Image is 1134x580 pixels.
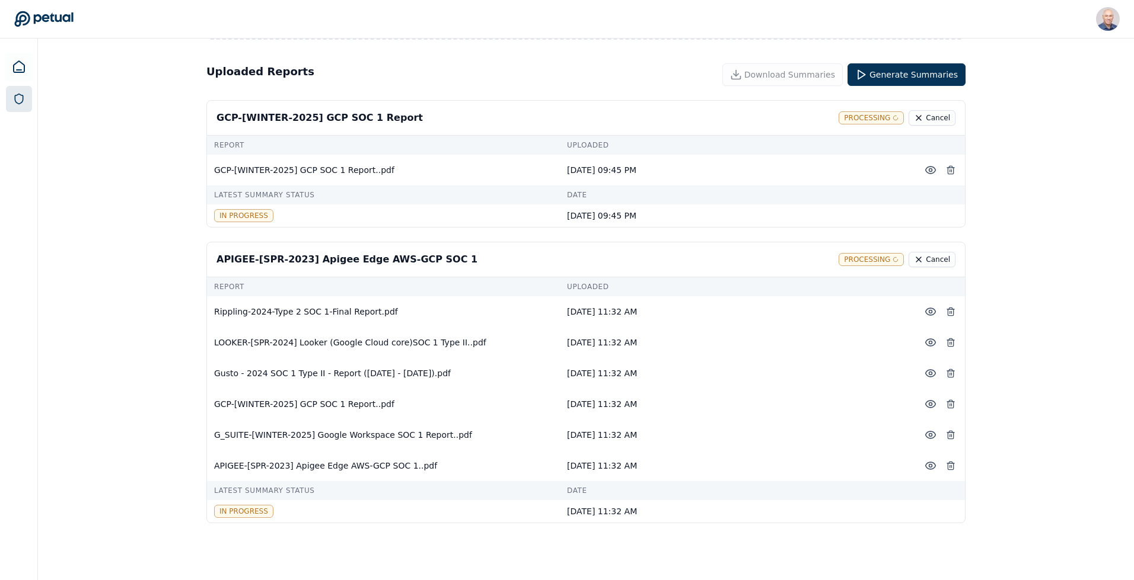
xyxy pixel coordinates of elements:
td: [DATE] 09:45 PM [560,155,913,185]
button: Preview File (hover for quick preview, click for full view) [920,332,941,353]
button: Preview File (hover for quick preview, click for full view) [920,455,941,476]
div: GCP-[WINTER-2025] GCP SOC 1 Report [216,111,423,125]
button: Delete report [941,393,960,415]
button: Delete report [941,424,960,446]
button: Preview File (hover for quick preview, click for full view) [920,301,941,322]
button: Delete report [941,159,960,181]
td: Latest Summary Status [207,185,560,204]
button: Delete report [941,332,960,353]
td: GCP-[WINTER-2025] GCP SOC 1 Report..pdf [207,389,560,419]
button: Cancel [909,110,955,126]
button: Preview File (hover for quick preview, click for full view) [920,159,941,181]
td: [DATE] 11:32 AM [560,450,913,481]
button: Delete report [941,301,960,322]
a: Dashboard [5,53,33,81]
button: Preview File (hover for quick preview, click for full view) [920,393,941,415]
td: [DATE] 11:32 AM [560,500,913,523]
button: Delete report [941,455,960,476]
a: SOC [6,86,32,112]
td: [DATE] 11:32 AM [560,358,913,389]
td: Date [560,481,913,500]
button: Preview File (hover for quick preview, click for full view) [920,424,941,446]
td: [DATE] 11:32 AM [560,389,913,419]
td: Report [207,277,560,296]
div: In progress [214,505,273,518]
td: APIGEE-[SPR-2023] Apigee Edge AWS-GCP SOC 1..pdf [207,450,560,481]
td: Report [207,136,560,155]
div: In progress [214,209,273,222]
div: Processing [839,253,904,266]
button: Generate Summaries [848,63,966,86]
td: Date [560,185,913,204]
div: APIGEE-[SPR-2023] Apigee Edge AWS-GCP SOC 1 [216,252,477,267]
td: [DATE] 11:32 AM [560,419,913,450]
td: LOOKER-[SPR-2024] Looker (Google Cloud core)SOC 1 Type II..pdf [207,327,560,358]
td: [DATE] 11:32 AM [560,327,913,358]
button: Cancel [909,252,955,267]
td: [DATE] 09:45 PM [560,204,913,227]
td: G_SUITE-[WINTER-2025] Google Workspace SOC 1 Report..pdf [207,419,560,450]
div: Processing [839,111,904,124]
td: Latest Summary Status [207,481,560,500]
button: Preview File (hover for quick preview, click for full view) [920,363,941,384]
button: Download Summaries [722,63,843,86]
td: Rippling-2024-Type 2 SOC 1-Final Report.pdf [207,296,560,327]
td: Uploaded [560,136,913,155]
img: Harel K [1096,7,1120,31]
td: Uploaded [560,277,913,296]
a: Go to Dashboard [14,11,74,27]
td: GCP-[WINTER-2025] GCP SOC 1 Report..pdf [207,155,560,185]
td: Gusto - 2024 SOC 1 Type II - Report ([DATE] - [DATE]).pdf [207,358,560,389]
td: [DATE] 11:32 AM [560,296,913,327]
h2: Uploaded Reports [206,63,314,86]
button: Delete report [941,363,960,384]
